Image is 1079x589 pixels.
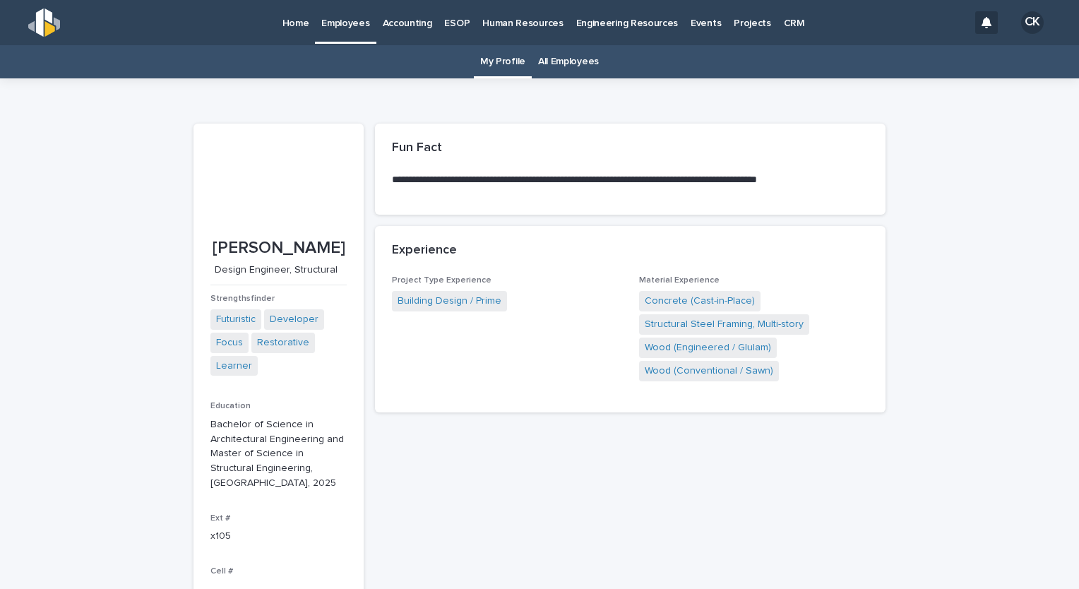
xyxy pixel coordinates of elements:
[216,335,243,350] a: Focus
[392,243,457,258] h2: Experience
[538,45,599,78] a: All Employees
[210,514,230,523] span: Ext #
[210,402,251,410] span: Education
[1021,11,1044,34] div: CK
[398,294,501,309] a: Building Design / Prime
[645,340,771,355] a: Wood (Engineered / Glulam)
[210,417,347,491] p: Bachelor of Science in Architectural Engineering and Master of Science in Structural Engineering,...
[216,359,252,374] a: Learner
[210,264,341,276] p: Design Engineer, Structural
[210,567,233,576] span: Cell #
[645,317,804,332] a: Structural Steel Framing, Multi-story
[392,276,491,285] span: Project Type Experience
[645,364,773,379] a: Wood (Conventional / Sawn)
[210,294,275,303] span: Strengthsfinder
[28,8,60,37] img: s5b5MGTdWwFoU4EDV7nw
[392,141,442,156] h2: Fun Fact
[257,335,309,350] a: Restorative
[210,238,347,258] p: [PERSON_NAME]
[210,531,231,541] a: x105
[639,276,720,285] span: Material Experience
[216,312,256,327] a: Futuristic
[270,312,318,327] a: Developer
[645,294,755,309] a: Concrete (Cast-in-Place)
[480,45,525,78] a: My Profile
